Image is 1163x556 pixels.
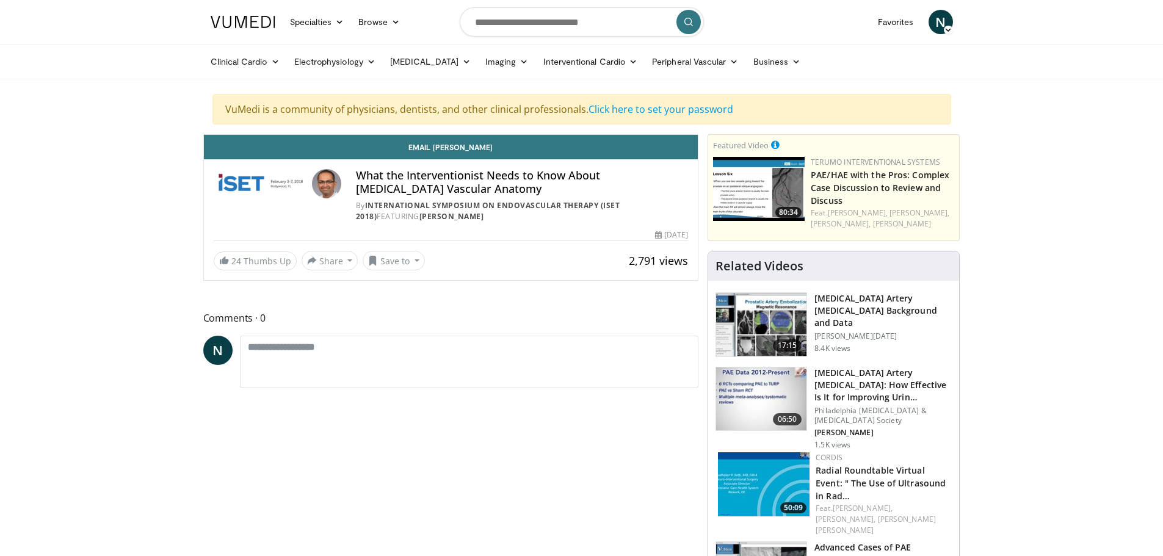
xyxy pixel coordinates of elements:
a: 06:50 [MEDICAL_DATA] Artery [MEDICAL_DATA]: How Effective Is It for Improving Urin… Philadelphia ... [716,367,952,450]
a: 80:34 [713,157,805,221]
span: 80:34 [775,207,802,218]
a: Business [746,49,808,74]
span: 24 [231,255,241,267]
div: By FEATURING [356,200,688,222]
h3: [MEDICAL_DATA] Artery [MEDICAL_DATA]: How Effective Is It for Improving Urin… [814,367,952,403]
a: [PERSON_NAME], [811,218,871,229]
p: 8.4K views [814,344,850,353]
img: e500271a-0564-403f-93f0-951665b3df19.150x105_q85_crop-smart_upscale.jpg [713,157,805,221]
a: Interventional Cardio [536,49,645,74]
a: [MEDICAL_DATA] [383,49,478,74]
a: Clinical Cardio [203,49,287,74]
a: 17:15 [MEDICAL_DATA] Artery [MEDICAL_DATA] Background and Data [PERSON_NAME][DATE] 8.4K views [716,292,952,357]
span: Comments 0 [203,310,699,326]
a: [PERSON_NAME], [889,208,949,218]
a: Radial Roundtable Virtual Event: " The Use of Ultrasound in Rad… [816,464,946,502]
a: International Symposium on Endovascular Therapy (ISET 2018) [356,200,620,222]
h4: What the Interventionist Needs to Know About [MEDICAL_DATA] Vascular Anatomy [356,169,688,195]
a: Browse [351,10,407,34]
input: Search topics, interventions [460,7,704,37]
div: Feat. [811,208,954,229]
p: 1.5K views [814,440,850,450]
span: 50:09 [780,502,806,513]
div: Feat. [816,503,949,536]
a: 24 Thumbs Up [214,251,297,270]
a: [PERSON_NAME], [816,514,875,524]
img: VuMedi Logo [211,16,275,28]
a: [PERSON_NAME], [833,503,893,513]
img: 0c7dc2e1-7c74-45a2-a9a4-cefa3b07177b.150x105_q85_crop-smart_upscale.jpg [718,452,810,516]
p: [PERSON_NAME][DATE] [814,331,952,341]
img: 6745723d-32e9-4531-935b-cb5f1b1871e9.150x105_q85_crop-smart_upscale.jpg [716,367,806,431]
a: [PERSON_NAME], [828,208,888,218]
a: Imaging [478,49,536,74]
p: Philadelphia [MEDICAL_DATA] & [MEDICAL_DATA] Society [814,406,952,425]
span: 17:15 [773,339,802,352]
a: N [929,10,953,34]
button: Save to [363,251,425,270]
a: N [203,336,233,365]
a: Favorites [871,10,921,34]
div: VuMedi is a community of physicians, dentists, and other clinical professionals. [212,94,951,125]
a: Email [PERSON_NAME] [204,135,698,159]
h3: Advanced Cases of PAE [814,541,911,554]
a: Electrophysiology [287,49,383,74]
a: Click here to set your password [589,103,733,116]
a: PAE/HAE with the Pros: Complex Case Discussion to Review and Discuss [811,169,949,206]
a: [PERSON_NAME] [PERSON_NAME] [816,514,936,535]
a: 50:09 [718,452,810,516]
a: Terumo Interventional Systems [811,157,940,167]
a: Cordis [816,452,842,463]
h4: Related Videos [716,259,803,273]
span: 06:50 [773,413,802,425]
img: International Symposium on Endovascular Therapy (ISET 2018) [214,169,307,198]
span: 2,791 views [629,253,688,268]
h3: [MEDICAL_DATA] Artery [MEDICAL_DATA] Background and Data [814,292,952,329]
div: [DATE] [655,229,688,240]
a: Specialties [283,10,352,34]
img: 2c9e911a-87a5-4113-a55f-40ade2b86016.150x105_q85_crop-smart_upscale.jpg [716,293,806,356]
a: [PERSON_NAME] [873,218,931,229]
p: [PERSON_NAME] [814,428,952,438]
small: Featured Video [713,140,769,151]
button: Share [302,251,358,270]
img: Avatar [312,169,341,198]
a: [PERSON_NAME] [419,211,484,222]
a: Peripheral Vascular [645,49,745,74]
